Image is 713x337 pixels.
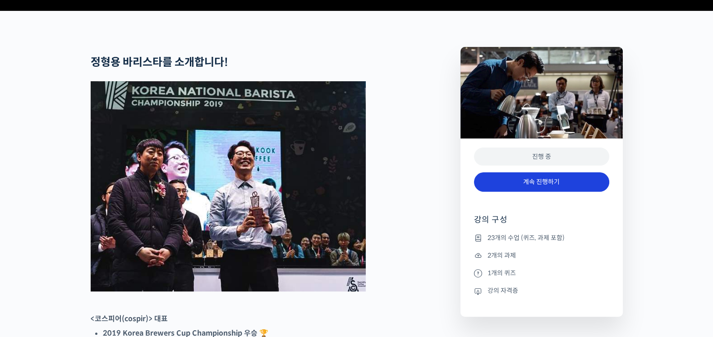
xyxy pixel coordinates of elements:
[474,286,609,296] li: 강의 자격증
[83,276,93,283] span: 대화
[474,214,609,232] h4: 강의 구성
[139,276,150,283] span: 설정
[3,262,60,285] a: 홈
[28,276,34,283] span: 홈
[474,250,609,261] li: 2개의 과제
[116,262,173,285] a: 설정
[91,314,168,323] strong: <코스피어(cospir)> 대표
[474,268,609,278] li: 1개의 퀴즈
[474,232,609,243] li: 23개의 수업 (퀴즈, 과제 포함)
[474,148,609,166] div: 진행 중
[474,172,609,192] a: 계속 진행하기
[91,55,228,69] strong: 정형용 바리스타를 소개합니다!
[60,262,116,285] a: 대화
